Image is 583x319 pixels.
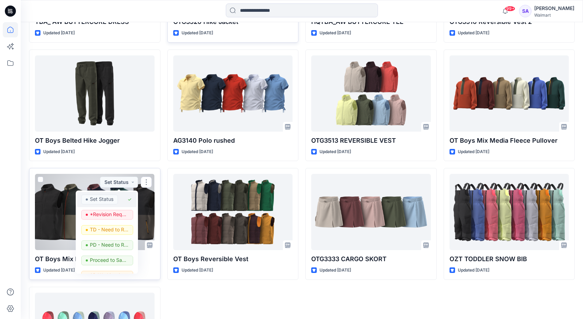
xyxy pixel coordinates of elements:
a: OZT TODDLER SNOW BIB [450,174,569,250]
span: 99+ [505,6,515,11]
p: PD - Need to Review Cost [90,240,129,249]
p: OTG3333 CARGO SKORT [311,254,431,264]
p: Updated [DATE] [43,29,75,37]
p: OT Boys Reversible Vest [173,254,293,264]
p: OT Boys Mix Media Fleece Vest [35,254,155,264]
p: Updated [DATE] [182,267,213,274]
p: Updated [DATE] [458,267,489,274]
p: Set Status [90,195,113,204]
p: Updated [DATE] [320,29,351,37]
p: *Revision Requested [90,210,129,219]
p: OT Boys Belted Hike Jogger [35,136,155,145]
p: OT Boys Mix Media Fleece Pullover [450,136,569,145]
a: OT Boys Mix Media Fleece Vest [35,174,155,250]
a: OTG3513 REVERSIBLE VEST [311,55,431,132]
div: [PERSON_NAME] [534,4,574,12]
div: Walmart [534,12,574,18]
p: Updated [DATE] [320,267,351,274]
p: Updated [DATE] [43,267,75,274]
a: OTG3333 CARGO SKORT [311,174,431,250]
p: Updated [DATE] [320,148,351,156]
p: OZT TODDLER SNOW BIB [450,254,569,264]
p: Updated [DATE] [43,148,75,156]
p: TD - Need to Review [90,225,129,234]
div: SA [519,5,531,17]
p: Updated [DATE] [458,148,489,156]
p: Proceed to Sample [90,256,129,265]
a: OT Boys Belted Hike Jogger [35,55,155,132]
a: AG3140 Polo rushed [173,55,293,132]
p: Updated [DATE] [182,148,213,156]
p: Updated [DATE] [182,29,213,37]
p: Updated [DATE] [458,29,489,37]
a: OT Boys Reversible Vest [173,174,293,250]
p: 3D Working Session - Need to Review [90,271,129,280]
p: AG3140 Polo rushed [173,136,293,145]
a: OT Boys Mix Media Fleece Pullover [450,55,569,132]
p: OTG3513 REVERSIBLE VEST [311,136,431,145]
